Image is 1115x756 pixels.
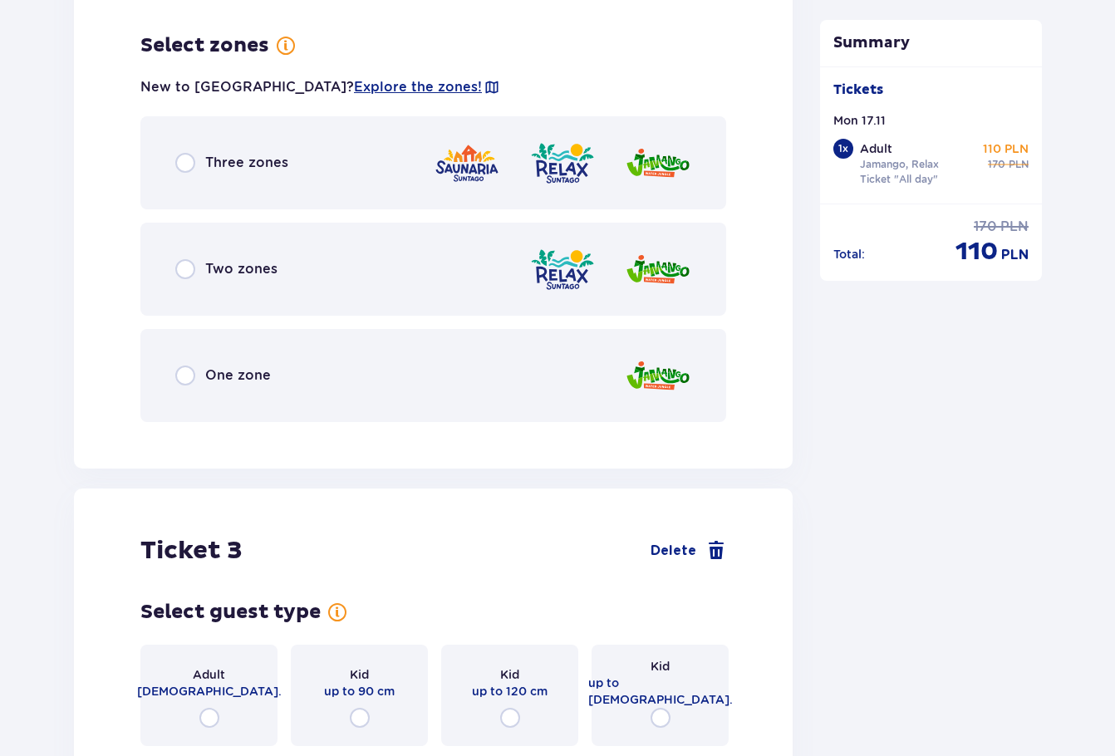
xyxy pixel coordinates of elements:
p: 110 PLN [983,140,1029,157]
span: Kid [500,666,519,683]
span: [DEMOGRAPHIC_DATA]. [137,683,282,700]
div: 1 x [833,139,853,159]
p: New to [GEOGRAPHIC_DATA]? [140,78,500,96]
span: PLN [1001,246,1029,264]
span: Kid [350,666,369,683]
span: 170 [988,157,1005,172]
p: Jamango, Relax [860,157,939,172]
p: Summary [820,33,1043,53]
span: Adult [193,666,225,683]
p: Mon 17.11 [833,112,886,129]
p: Tickets [833,81,883,99]
p: Total : [833,246,865,263]
a: Explore the zones! [354,78,482,96]
img: Relax [529,140,596,187]
span: Kid [651,658,670,675]
h3: Select zones [140,33,269,58]
h2: Ticket 3 [140,535,243,567]
span: One zone [205,366,271,385]
p: Adult [860,140,892,157]
span: Three zones [205,154,288,172]
a: Delete [651,541,726,561]
span: PLN [1009,157,1029,172]
span: up to 120 cm [472,683,548,700]
img: Saunaria [434,140,500,187]
span: up to [DEMOGRAPHIC_DATA]. [588,675,733,708]
span: 170 [974,218,997,236]
img: Jamango [625,140,691,187]
h3: Select guest type [140,600,321,625]
span: 110 [955,236,998,268]
p: Ticket "All day" [860,172,938,187]
span: Two zones [205,260,278,278]
img: Relax [529,246,596,293]
span: up to 90 cm [324,683,395,700]
img: Jamango [625,246,691,293]
img: Jamango [625,352,691,400]
span: Delete [651,542,696,560]
span: PLN [1000,218,1029,236]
